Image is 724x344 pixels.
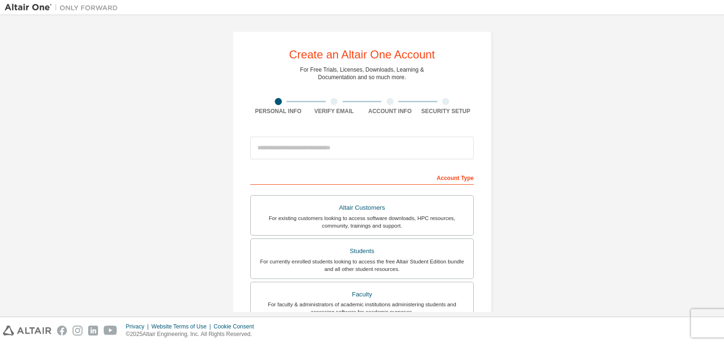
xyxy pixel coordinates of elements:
[250,107,306,115] div: Personal Info
[214,323,259,330] div: Cookie Consent
[300,66,424,81] div: For Free Trials, Licenses, Downloads, Learning & Documentation and so much more.
[250,170,474,185] div: Account Type
[306,107,362,115] div: Verify Email
[256,245,468,258] div: Students
[73,326,82,336] img: instagram.svg
[256,258,468,273] div: For currently enrolled students looking to access the free Altair Student Edition bundle and all ...
[126,330,260,338] p: © 2025 Altair Engineering, Inc. All Rights Reserved.
[362,107,418,115] div: Account Info
[256,288,468,301] div: Faculty
[289,49,435,60] div: Create an Altair One Account
[104,326,117,336] img: youtube.svg
[126,323,151,330] div: Privacy
[3,326,51,336] img: altair_logo.svg
[256,214,468,229] div: For existing customers looking to access software downloads, HPC resources, community, trainings ...
[256,301,468,316] div: For faculty & administrators of academic institutions administering students and accessing softwa...
[256,201,468,214] div: Altair Customers
[88,326,98,336] img: linkedin.svg
[5,3,123,12] img: Altair One
[418,107,474,115] div: Security Setup
[151,323,214,330] div: Website Terms of Use
[57,326,67,336] img: facebook.svg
